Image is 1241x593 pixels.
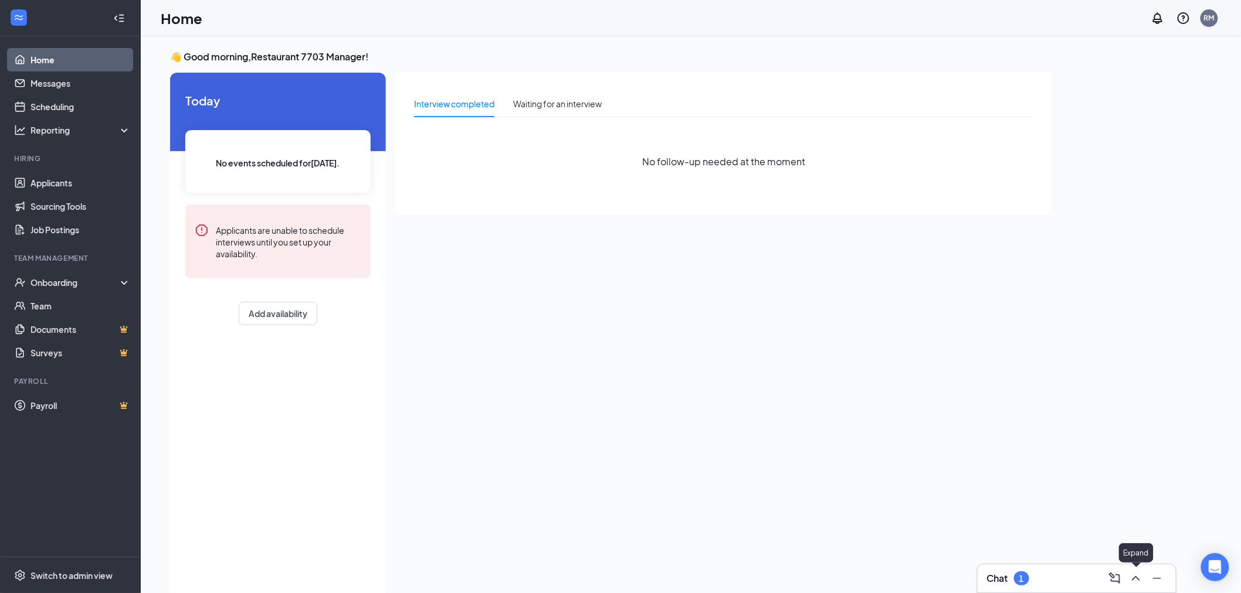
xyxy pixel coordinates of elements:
[216,223,361,260] div: Applicants are unable to schedule interviews until you set up your availability.
[185,91,371,110] span: Today
[30,218,131,241] a: Job Postings
[414,97,494,110] div: Interview completed
[195,223,209,237] svg: Error
[30,570,113,581] div: Switch to admin view
[1204,13,1215,23] div: RM
[30,124,131,136] div: Reporting
[1119,543,1154,563] div: Expand
[30,171,131,195] a: Applicants
[14,570,26,581] svg: Settings
[30,95,131,118] a: Scheduling
[14,154,128,163] div: Hiring
[1108,571,1122,585] svg: ComposeMessage
[30,318,131,341] a: DocumentsCrown
[1127,569,1145,588] button: ChevronUp
[14,376,128,386] div: Payroll
[113,12,125,24] svg: Collapse
[513,97,602,110] div: Waiting for an interview
[642,154,805,169] span: No follow-up needed at the moment
[1201,553,1229,581] div: Open Intercom Messenger
[239,302,317,325] button: Add availability
[1106,569,1124,588] button: ComposeMessage
[1148,569,1167,588] button: Minimize
[216,156,340,169] span: No events scheduled for [DATE] .
[30,394,131,417] a: PayrollCrown
[1150,571,1164,585] svg: Minimize
[161,8,202,28] h1: Home
[1176,11,1191,25] svg: QuestionInfo
[30,277,121,288] div: Onboarding
[14,124,26,136] svg: Analysis
[170,50,1052,63] h3: 👋 Good morning, Restaurant 7703 Manager !
[13,12,25,23] svg: WorkstreamLogo
[30,195,131,218] a: Sourcing Tools
[987,572,1008,585] h3: Chat
[30,341,131,364] a: SurveysCrown
[30,71,131,95] a: Messages
[1151,11,1165,25] svg: Notifications
[14,277,26,288] svg: UserCheck
[14,253,128,263] div: Team Management
[1129,571,1143,585] svg: ChevronUp
[30,294,131,318] a: Team
[30,48,131,71] a: Home
[1019,574,1024,584] div: 1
